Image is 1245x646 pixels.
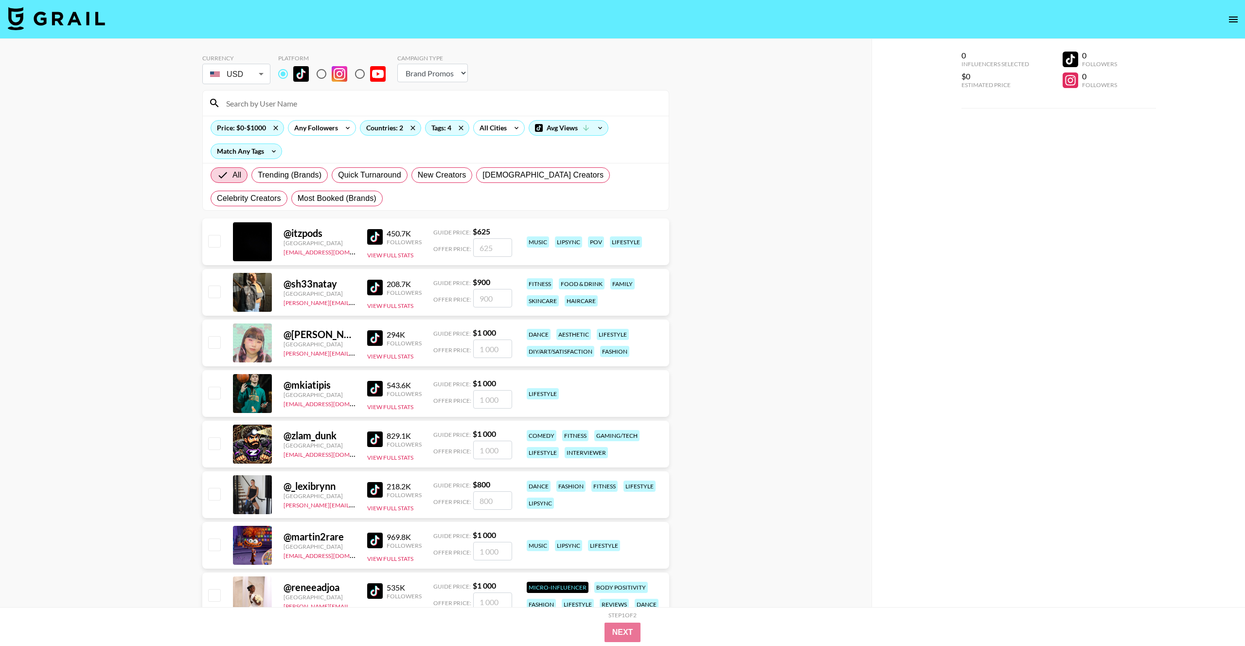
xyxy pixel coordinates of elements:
[367,353,413,360] button: View Full Stats
[527,236,549,248] div: music
[961,81,1029,89] div: Estimated Price
[387,229,422,238] div: 450.7K
[211,144,282,159] div: Match Any Tags
[387,340,422,347] div: Followers
[433,583,471,590] span: Guide Price:
[527,447,559,458] div: lifestyle
[473,328,496,337] strong: $ 1 000
[387,592,422,600] div: Followers
[387,532,422,542] div: 969.8K
[1196,597,1233,634] iframe: Drift Widget Chat Controller
[284,398,381,408] a: [EMAIL_ADDRESS][DOMAIN_NAME]
[387,491,422,499] div: Followers
[608,611,637,619] div: Step 1 of 2
[387,279,422,289] div: 208.7K
[556,481,586,492] div: fashion
[600,599,629,610] div: reviews
[1082,81,1117,89] div: Followers
[284,278,356,290] div: @ sh33natay
[588,236,604,248] div: pov
[367,302,413,309] button: View Full Stats
[473,581,496,590] strong: $ 1 000
[591,481,618,492] div: fitness
[298,193,376,204] span: Most Booked (Brands)
[284,391,356,398] div: [GEOGRAPHIC_DATA]
[433,229,471,236] span: Guide Price:
[367,583,383,599] img: TikTok
[284,500,427,509] a: [PERSON_NAME][EMAIL_ADDRESS][DOMAIN_NAME]
[473,390,512,409] input: 1 000
[610,236,642,248] div: lifestyle
[473,378,496,388] strong: $ 1 000
[284,581,356,593] div: @ reneeadjoa
[594,582,648,593] div: body positivity
[367,251,413,259] button: View Full Stats
[635,599,658,610] div: dance
[387,431,422,441] div: 829.1K
[387,238,422,246] div: Followers
[473,429,496,438] strong: $ 1 000
[284,449,381,458] a: [EMAIL_ADDRESS][DOMAIN_NAME]
[258,169,321,181] span: Trending (Brands)
[473,491,512,510] input: 800
[433,279,471,287] span: Guide Price:
[527,329,551,340] div: dance
[284,480,356,492] div: @ _lexibrynn
[473,542,512,560] input: 1 000
[367,229,383,245] img: TikTok
[433,431,471,438] span: Guide Price:
[433,599,471,607] span: Offer Price:
[565,295,598,306] div: haircare
[284,227,356,239] div: @ itzpods
[211,121,284,135] div: Price: $0-$1000
[473,441,512,459] input: 1 000
[527,582,588,593] div: Micro-Influencer
[555,236,582,248] div: lipsync
[623,481,656,492] div: lifestyle
[284,442,356,449] div: [GEOGRAPHIC_DATA]
[204,66,268,83] div: USD
[418,169,466,181] span: New Creators
[370,66,386,82] img: YouTube
[367,403,413,411] button: View Full Stats
[559,278,605,289] div: food & drink
[433,330,471,337] span: Guide Price:
[360,121,421,135] div: Countries: 2
[473,277,490,287] strong: $ 900
[426,121,469,135] div: Tags: 4
[556,329,591,340] div: aesthetic
[433,397,471,404] span: Offer Price:
[367,606,413,613] button: View Full Stats
[961,72,1029,81] div: $0
[562,599,594,610] div: lifestyle
[473,227,490,236] strong: $ 625
[284,492,356,500] div: [GEOGRAPHIC_DATA]
[527,481,551,492] div: dance
[961,51,1029,60] div: 0
[387,289,422,296] div: Followers
[473,289,512,307] input: 900
[367,533,383,548] img: TikTok
[527,540,549,551] div: music
[284,239,356,247] div: [GEOGRAPHIC_DATA]
[473,340,512,358] input: 1 000
[367,504,413,512] button: View Full Stats
[293,66,309,82] img: TikTok
[605,623,641,642] button: Next
[367,280,383,295] img: TikTok
[473,480,490,489] strong: $ 800
[1082,51,1117,60] div: 0
[284,550,381,559] a: [EMAIL_ADDRESS][DOMAIN_NAME]
[367,482,383,498] img: TikTok
[284,379,356,391] div: @ mkiatipis
[202,54,270,62] div: Currency
[338,169,401,181] span: Quick Turnaround
[387,390,422,397] div: Followers
[284,290,356,297] div: [GEOGRAPHIC_DATA]
[527,295,559,306] div: skincare
[433,380,471,388] span: Guide Price:
[1082,72,1117,81] div: 0
[527,498,554,509] div: lipsync
[367,381,383,396] img: TikTok
[1082,60,1117,68] div: Followers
